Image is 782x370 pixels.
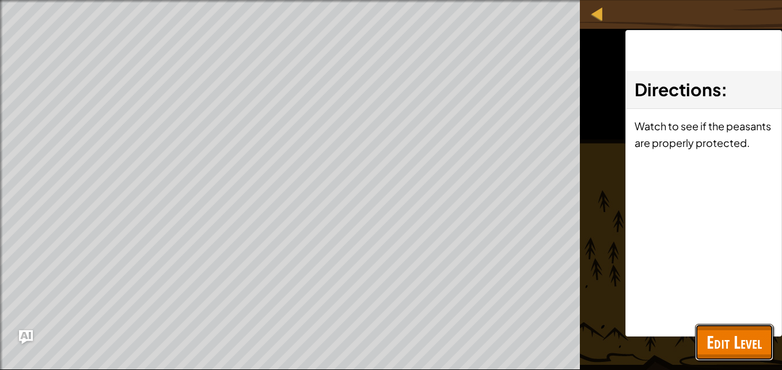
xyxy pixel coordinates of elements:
[635,78,721,100] span: Directions
[707,330,762,354] span: Edit Level
[635,118,773,151] p: Watch to see if the peasants are properly protected.
[635,77,773,103] h3: :
[19,330,33,344] button: Ask AI
[695,324,773,361] button: Edit Level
